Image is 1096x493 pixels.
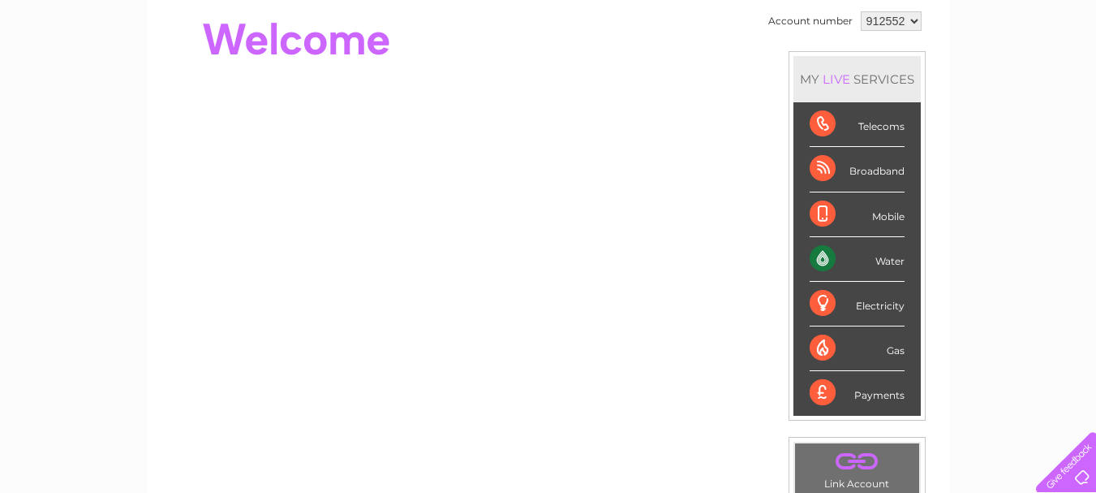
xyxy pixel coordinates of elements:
div: Payments [810,371,905,415]
a: . [799,448,915,476]
div: Gas [810,327,905,371]
a: Contact [988,69,1028,81]
div: LIVE [819,71,853,87]
a: Energy [851,69,887,81]
div: Clear Business is a trading name of Verastar Limited (registered in [GEOGRAPHIC_DATA] No. 3667643... [165,9,932,79]
a: Telecoms [896,69,945,81]
img: logo.png [38,42,121,92]
div: Water [810,237,905,282]
a: Water [810,69,841,81]
div: Electricity [810,282,905,327]
div: Mobile [810,192,905,237]
a: Blog [955,69,978,81]
a: Log out [1042,69,1081,81]
div: Broadband [810,147,905,192]
div: MY SERVICES [793,56,921,102]
a: 0333 014 3131 [790,8,902,28]
div: Telecoms [810,102,905,147]
td: Account number [764,7,857,35]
